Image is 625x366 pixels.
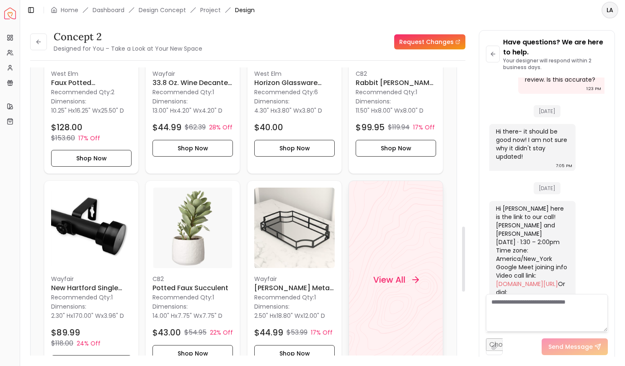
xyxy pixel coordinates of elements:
p: Dimensions: [356,96,391,106]
span: 3.80" W [277,106,299,115]
p: Wayfair [254,275,335,284]
span: 8.00" W [378,106,400,115]
p: Dimensions: [51,302,86,312]
p: $119.94 [388,122,410,132]
a: Request Changes [394,34,465,49]
span: Design [235,6,255,14]
p: Recommended Qty: 1 [152,294,233,302]
nav: breadcrumb [51,6,255,14]
img: New Hartford Single Curtain Rod image [51,188,132,268]
p: Recommended Qty: 1 [356,88,436,96]
button: Shop Now [254,345,335,362]
p: CB2 [152,275,233,284]
h4: View All [373,274,405,286]
span: 4.20" W [177,106,199,115]
h4: $128.00 [51,121,83,133]
h6: Potted Faux Succulent [152,284,233,294]
p: $62.39 [185,122,206,132]
a: [DOMAIN_NAME][URL] [496,280,558,288]
a: Spacejoy [4,8,16,19]
a: Home [61,6,78,14]
span: 8.00" D [403,106,424,115]
h6: New Hartford Single Curtain Rod [51,284,132,294]
p: x x [51,312,124,320]
h6: Rabbit [PERSON_NAME] Wine Decanter [356,78,436,88]
h4: $44.99 [152,121,181,133]
p: $53.99 [287,328,307,338]
span: 170.00" W [73,312,101,320]
p: Recommended Qty: 6 [254,88,335,96]
span: 25.50" D [101,106,124,115]
p: Dimensions: [152,302,188,312]
h4: $99.95 [356,121,385,133]
li: Design Concept [139,6,186,14]
p: CB2 [356,70,436,78]
p: Your designer will respond within 2 business days. [503,57,608,71]
img: Spacejoy Logo [4,8,16,19]
span: 10.25" H [51,106,72,115]
p: 22% Off [210,329,233,337]
span: 7.75" W [178,312,199,320]
span: LA [602,3,617,18]
span: 3.96" D [104,312,124,320]
span: 2.30" H [51,312,70,320]
h3: Concept 2 [54,30,202,44]
span: 4.20" D [202,106,222,115]
p: 17% Off [311,329,333,337]
p: West Elm [51,70,132,78]
p: 28% Off [209,123,232,131]
span: 12.00" D [303,312,325,320]
button: Shop Now [152,140,233,157]
p: $153.60 [51,133,75,143]
p: x x [356,106,424,115]
p: Wayfair [152,70,233,78]
h6: 33.8 oz. Wine Decanter Sagaform [152,78,233,88]
p: Recommended Qty: 1 [152,88,233,96]
span: 16.25" W [75,106,98,115]
span: 13.00" H [152,106,174,115]
p: West Elm [254,70,335,78]
p: x x [254,312,325,320]
p: Dimensions: [254,96,289,106]
img: Aayush Metal Mirrored Ornate Scalloped Decorative Vanity Tray image [254,188,335,268]
p: Dimensions: [254,302,289,312]
p: x x [254,106,322,115]
img: Potted Faux Succulent image [152,188,233,268]
span: 2.50" H [254,312,274,320]
p: x x [152,312,222,320]
span: 4.30" H [254,106,274,115]
p: x x [51,106,124,115]
span: 11.50" H [356,106,375,115]
div: 7:05 PM [556,162,572,170]
h6: Horizon Glassware Collection Stemless Glass [254,78,335,88]
h4: $89.99 [51,327,80,339]
p: $118.00 [51,339,73,349]
span: 3.80" D [302,106,322,115]
h4: $43.00 [152,327,181,339]
div: 1:23 PM [586,85,601,93]
p: Recommended Qty: 1 [51,294,132,302]
span: [DATE] [534,105,560,117]
p: 17% Off [78,134,100,142]
p: Recommended Qty: 2 [51,88,132,96]
p: Dimensions: [152,96,188,106]
span: 18.80" W [276,312,300,320]
button: Shop Now [356,140,436,157]
p: 24% Off [77,340,101,348]
p: Wayfair [51,275,132,284]
a: Project [200,6,221,14]
p: 17% Off [413,123,435,131]
button: LA [602,2,618,18]
p: Have questions? We are here to help. [503,37,608,57]
button: Shop Now [51,150,132,167]
a: Dashboard [93,6,124,14]
p: Dimensions: [51,96,86,106]
span: 7.75" D [202,312,222,320]
h6: Faux Potted Herringbone Maranta Plant [51,78,132,88]
small: Designed for You – Take a Look at Your New Space [54,44,202,53]
h4: $40.00 [254,121,283,133]
span: 14.00" H [152,312,175,320]
p: $54.95 [184,328,207,338]
button: Shop Now [254,140,335,157]
div: Hi there- it should be good now! I am not sure why it didn't stay updated! [496,127,567,161]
